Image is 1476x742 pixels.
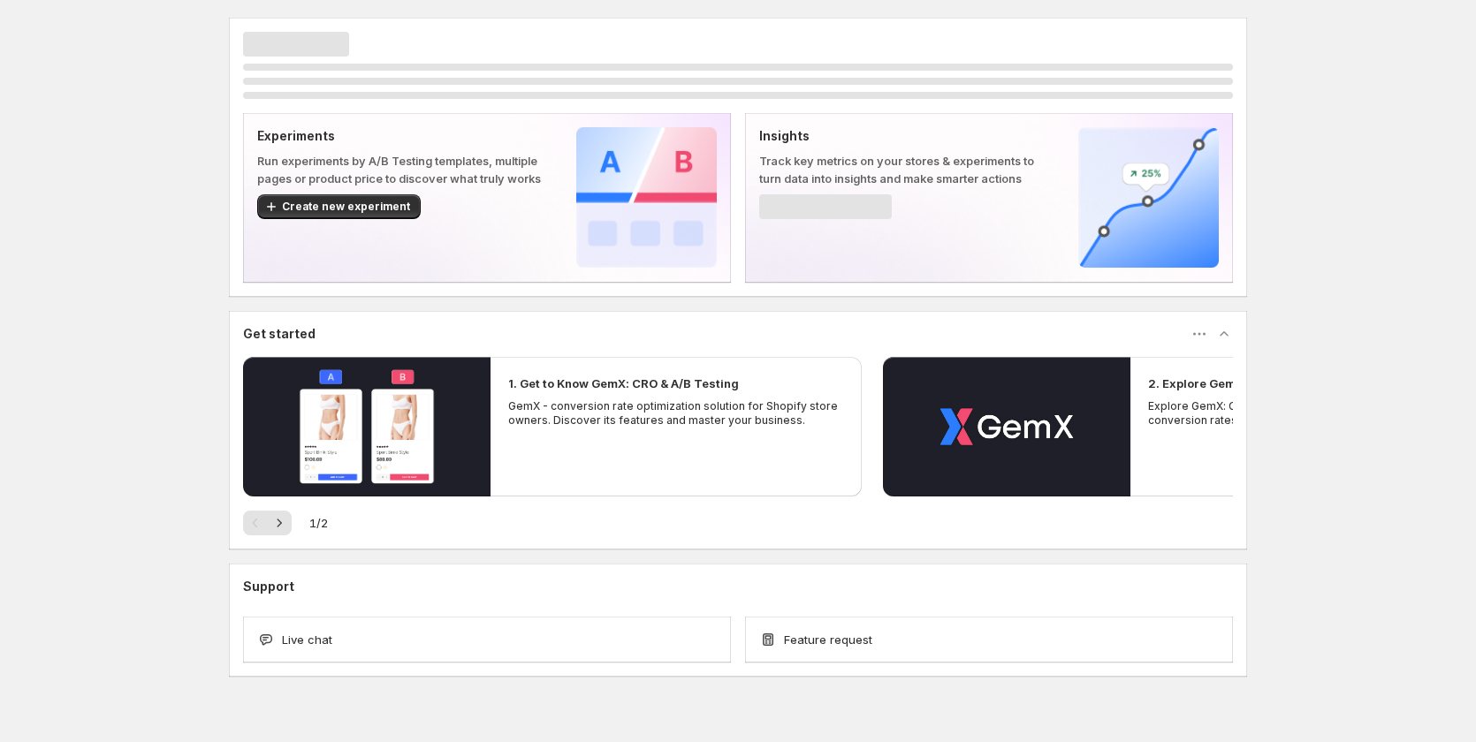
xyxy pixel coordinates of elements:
span: Live chat [282,631,332,648]
nav: Phân trang [243,511,292,535]
h3: Support [243,578,294,595]
button: Phát video [243,357,491,496]
button: Create new experiment [257,194,421,219]
p: GemX - conversion rate optimization solution for Shopify store owners. Discover its features and ... [508,399,844,428]
p: Track key metrics on your stores & experiments to turn data into insights and make smarter actions [759,152,1050,187]
p: Run experiments by A/B Testing templates, multiple pages or product price to discover what truly ... [257,152,548,187]
span: Feature request [784,631,872,648]
button: Tiếp [267,511,292,535]
button: Phát video [883,357,1130,496]
span: Create new experiment [282,200,410,214]
p: Insights [759,127,1050,145]
img: Experiments [576,127,717,268]
p: Experiments [257,127,548,145]
img: Insights [1078,127,1219,268]
h2: 2. Explore GemX: CRO & A/B Testing Use Cases [1148,375,1422,392]
h3: Get started [243,325,316,343]
h2: 1. Get to Know GemX: CRO & A/B Testing [508,375,739,392]
span: 1 / 2 [309,514,328,532]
